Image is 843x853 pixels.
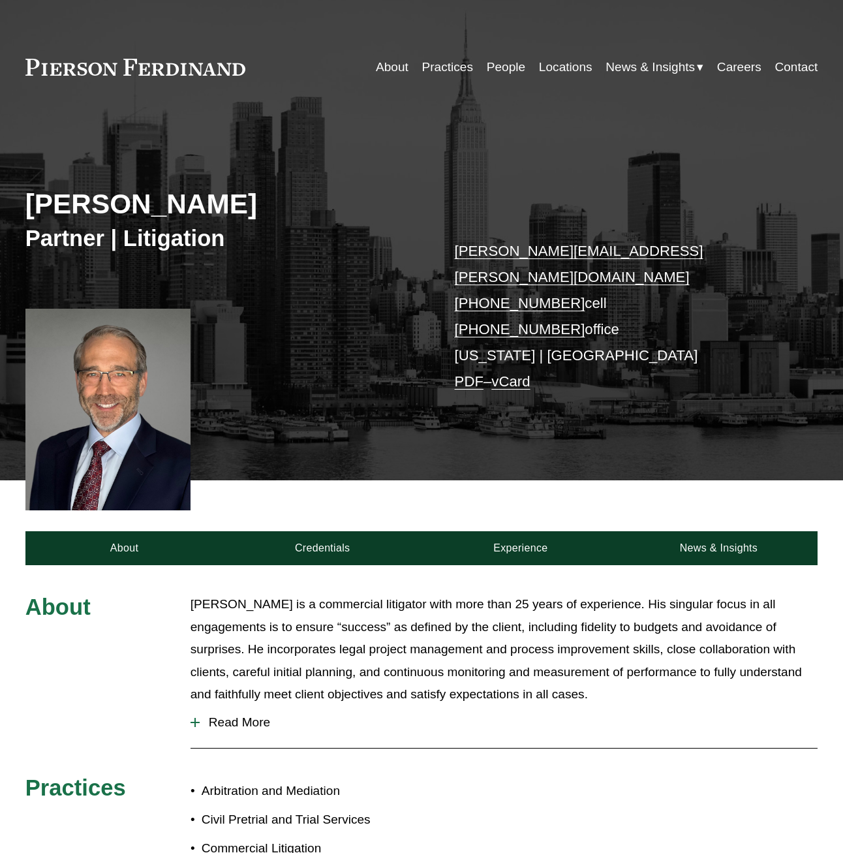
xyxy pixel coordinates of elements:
a: Locations [539,55,592,80]
a: Experience [421,531,620,565]
a: Credentials [223,531,421,565]
p: [PERSON_NAME] is a commercial litigator with more than 25 years of experience. His singular focus... [191,593,818,706]
a: vCard [491,373,530,390]
span: Practices [25,775,126,800]
p: Arbitration and Mediation [202,780,421,802]
a: Practices [422,55,474,80]
p: Civil Pretrial and Trial Services [202,809,421,831]
a: [PERSON_NAME][EMAIL_ADDRESS][PERSON_NAME][DOMAIN_NAME] [455,243,703,285]
a: PDF [455,373,483,390]
a: About [376,55,408,80]
a: About [25,531,224,565]
a: People [487,55,525,80]
span: News & Insights [605,56,695,78]
h2: [PERSON_NAME] [25,187,421,221]
a: News & Insights [620,531,818,565]
a: [PHONE_NUMBER] [455,295,585,311]
span: Read More [200,715,818,730]
button: Read More [191,706,818,739]
a: Careers [717,55,761,80]
a: [PHONE_NUMBER] [455,321,585,337]
a: Contact [774,55,818,80]
a: folder dropdown [605,55,703,80]
h3: Partner | Litigation [25,225,421,253]
span: About [25,595,91,619]
p: cell office [US_STATE] | [GEOGRAPHIC_DATA] – [455,238,785,395]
